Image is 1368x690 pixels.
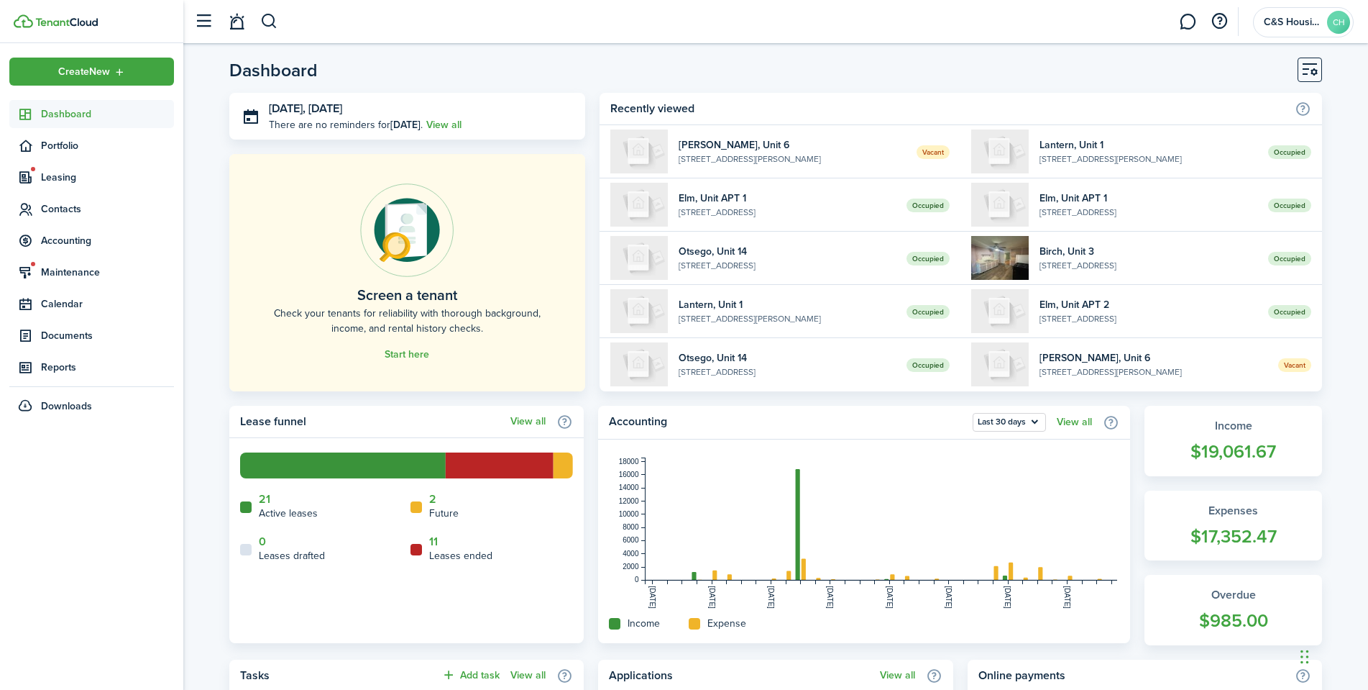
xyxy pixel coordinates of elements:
[623,550,640,558] tspan: 4000
[1144,406,1322,476] a: Income$19,061.67
[906,199,950,212] span: Occupied
[58,67,110,77] span: Create New
[1039,191,1257,206] widget-list-item-title: Elm, Unit APT 1
[1057,417,1092,428] a: View all
[610,342,668,386] img: 14
[906,305,950,319] span: Occupied
[971,236,1029,280] img: 3
[971,130,1029,173] img: 1
[260,9,278,34] button: Search
[649,586,657,609] tspan: [DATE]
[619,484,639,491] tspan: 14000
[623,563,640,571] tspan: 2000
[35,18,98,27] img: TenantCloud
[971,342,1029,386] img: 6
[429,535,438,548] a: 11
[610,236,668,280] img: 14
[429,493,436,506] a: 2
[41,106,174,122] span: Dashboard
[610,289,668,333] img: 1
[679,244,896,259] widget-list-item-title: Otsego, Unit 14
[426,117,462,132] a: View all
[1063,586,1071,609] tspan: [DATE]
[1159,523,1308,550] widget-stats-count: $17,352.47
[269,117,423,132] p: There are no reminders for .
[619,471,639,478] tspan: 16000
[41,233,174,248] span: Accounting
[679,259,896,272] widget-list-item-description: [STREET_ADDRESS]
[1039,137,1257,153] widget-list-item-title: Lantern, Unit 1
[906,358,950,372] span: Occupied
[679,350,896,366] widget-list-item-title: Otsego, Unit 14
[619,510,639,518] tspan: 10000
[229,61,318,79] header-page-title: Dashboard
[971,183,1029,227] img: APT 1
[971,289,1029,333] img: APT 2
[510,670,546,681] a: View all
[41,296,174,312] span: Calendar
[1004,586,1012,609] tspan: [DATE]
[9,353,174,381] a: Reports
[619,458,639,466] tspan: 18000
[707,616,746,631] home-widget-title: Expense
[1278,358,1311,372] span: Vacant
[1039,206,1257,219] widget-list-item-description: [STREET_ADDRESS]
[41,201,174,217] span: Contacts
[880,670,915,681] a: View all
[827,586,835,609] tspan: [DATE]
[441,667,500,684] button: Add task
[609,667,872,684] home-widget-title: Applications
[978,667,1287,684] home-widget-title: Online payments
[1296,621,1368,690] iframe: Chat Widget
[41,138,174,153] span: Portfolio
[1298,58,1322,82] button: Customise
[1039,153,1257,165] widget-list-item-description: [STREET_ADDRESS][PERSON_NAME]
[635,576,639,584] tspan: 0
[259,493,270,506] a: 21
[357,284,457,306] home-placeholder-title: Screen a tenant
[623,523,640,531] tspan: 8000
[610,100,1287,117] home-widget-title: Recently viewed
[9,100,174,128] a: Dashboard
[623,536,640,544] tspan: 6000
[41,170,174,185] span: Leasing
[917,145,950,159] span: Vacant
[1268,199,1311,212] span: Occupied
[41,265,174,280] span: Maintenance
[679,206,896,219] widget-list-item-description: [STREET_ADDRESS]
[9,58,174,86] button: Open menu
[1159,607,1308,635] widget-stats-count: $985.00
[259,548,325,563] home-widget-title: Leases drafted
[1039,366,1267,378] widget-list-item-description: [STREET_ADDRESS][PERSON_NAME]
[609,413,965,432] home-widget-title: Accounting
[1039,350,1267,366] widget-list-item-title: [PERSON_NAME], Unit 6
[429,548,492,563] home-widget-title: Leases ended
[628,616,660,631] home-widget-title: Income
[1039,297,1257,312] widget-list-item-title: Elm, Unit APT 2
[390,117,421,132] b: [DATE]
[1268,252,1311,265] span: Occupied
[41,360,174,375] span: Reports
[360,183,454,277] img: Online payments
[240,413,503,430] home-widget-title: Lease funnel
[223,4,250,40] a: Notifications
[1159,502,1308,519] widget-stats-title: Expenses
[14,14,33,28] img: TenantCloud
[679,153,906,165] widget-list-item-description: [STREET_ADDRESS][PERSON_NAME]
[1159,586,1308,604] widget-stats-title: Overdue
[679,366,896,378] widget-list-item-description: [STREET_ADDRESS]
[1327,11,1350,34] avatar-text: CH
[41,399,92,414] span: Downloads
[429,506,459,521] home-widget-title: Future
[767,586,775,609] tspan: [DATE]
[1264,17,1321,27] span: C&S Housing
[886,586,894,609] tspan: [DATE]
[262,306,553,336] home-placeholder-description: Check your tenants for reliability with thorough background, income, and rental history checks.
[679,137,906,153] widget-list-item-title: [PERSON_NAME], Unit 6
[1144,575,1322,645] a: Overdue$985.00
[1039,312,1257,325] widget-list-item-description: [STREET_ADDRESS]
[906,252,950,265] span: Occupied
[190,8,217,35] button: Open sidebar
[1207,9,1231,34] button: Open resource center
